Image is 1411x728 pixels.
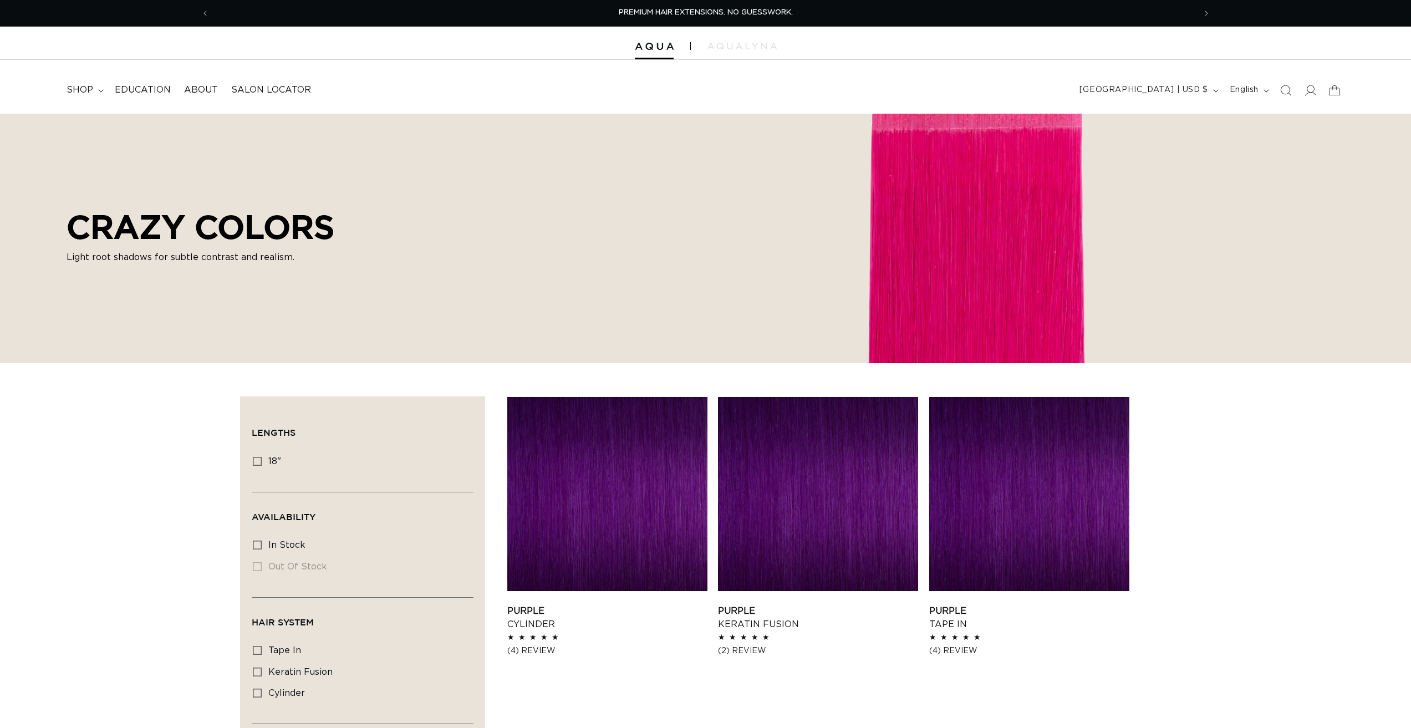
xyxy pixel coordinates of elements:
span: Availability [252,512,315,522]
a: Purple Cylinder [507,604,707,631]
button: Next announcement [1194,3,1219,24]
span: shop [67,84,93,96]
button: [GEOGRAPHIC_DATA] | USD $ [1073,80,1223,101]
summary: shop [60,78,108,103]
a: About [177,78,225,103]
summary: Hair System (0 selected) [252,598,473,638]
span: tape in [268,646,301,655]
span: Hair System [252,617,314,627]
p: Light root shadows for subtle contrast and realism. [67,251,334,264]
a: Purple Keratin Fusion [718,604,918,631]
span: About [184,84,218,96]
span: In stock [268,541,305,549]
span: Lengths [252,427,296,437]
img: aqualyna.com [707,43,777,49]
button: English [1223,80,1274,101]
button: Previous announcement [193,3,217,24]
span: [GEOGRAPHIC_DATA] | USD $ [1079,84,1208,96]
a: Education [108,78,177,103]
summary: Availability (0 selected) [252,492,473,532]
span: Salon Locator [231,84,311,96]
span: Education [115,84,171,96]
a: Purple Tape In [929,604,1129,631]
span: cylinder [268,689,305,698]
img: Aqua Hair Extensions [635,43,674,50]
a: Salon Locator [225,78,318,103]
span: English [1230,84,1259,96]
span: PREMIUM HAIR EXTENSIONS. NO GUESSWORK. [619,9,793,16]
span: keratin fusion [268,668,333,676]
summary: Search [1274,78,1298,103]
h2: CRAZY COLORS [67,207,334,246]
summary: Lengths (0 selected) [252,408,473,448]
span: 18" [268,457,281,466]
